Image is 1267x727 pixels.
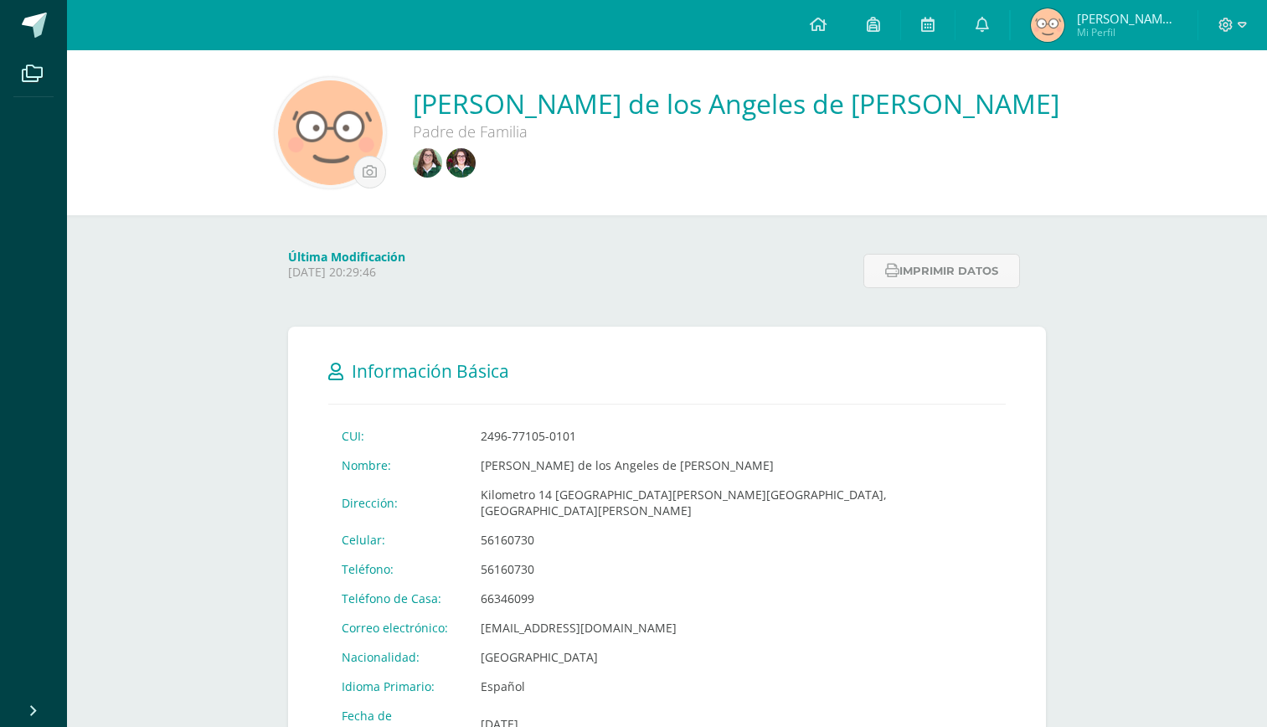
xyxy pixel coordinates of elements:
[288,249,853,265] h4: Última Modificación
[467,451,1006,480] td: [PERSON_NAME] de los Angeles de [PERSON_NAME]
[328,642,467,672] td: Nacionalidad:
[467,584,1006,613] td: 66346099
[1031,8,1064,42] img: 6366ed5ed987100471695a0532754633.png
[413,148,442,178] img: 852a587799822a5f9cffaa88356be64e.png
[467,672,1006,701] td: Español
[328,554,467,584] td: Teléfono:
[328,613,467,642] td: Correo electrónico:
[328,584,467,613] td: Teléfono de Casa:
[467,554,1006,584] td: 56160730
[352,359,509,383] span: Información Básica
[467,525,1006,554] td: 56160730
[288,265,853,280] p: [DATE] 20:29:46
[328,421,467,451] td: CUI:
[446,148,476,178] img: 128230bac662f1e147ca94fdc4e93b29.png
[328,672,467,701] td: Idioma Primario:
[278,80,383,185] img: 5a3d20189a0fd4b2570fa93756e479b9.png
[328,525,467,554] td: Celular:
[328,480,467,525] td: Dirección:
[467,642,1006,672] td: [GEOGRAPHIC_DATA]
[863,254,1020,288] button: Imprimir datos
[1077,10,1177,27] span: [PERSON_NAME] de los Angeles
[1077,25,1177,39] span: Mi Perfil
[467,480,1006,525] td: Kilometro 14 [GEOGRAPHIC_DATA][PERSON_NAME][GEOGRAPHIC_DATA], [GEOGRAPHIC_DATA][PERSON_NAME]
[328,451,467,480] td: Nombre:
[413,85,1059,121] a: [PERSON_NAME] de los Angeles de [PERSON_NAME]
[467,613,1006,642] td: [EMAIL_ADDRESS][DOMAIN_NAME]
[467,421,1006,451] td: 2496-77105-0101
[413,121,915,142] div: Padre de Familia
